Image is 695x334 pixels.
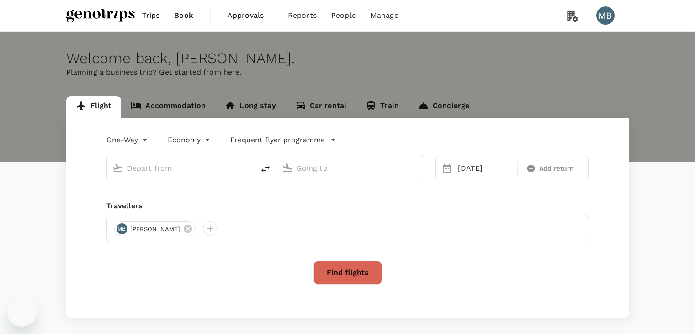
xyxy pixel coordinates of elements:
span: Trips [142,10,160,21]
button: delete [255,158,276,180]
a: Train [356,96,409,118]
span: Manage [371,10,398,21]
a: Car rental [286,96,356,118]
a: Accommodation [121,96,215,118]
a: Concierge [409,96,479,118]
div: Welcome back , [PERSON_NAME] . [66,50,629,67]
input: Depart from [127,161,235,175]
span: Approvals [228,10,273,21]
div: Travellers [106,200,589,211]
input: Going to [297,161,405,175]
div: Economy [168,133,212,147]
button: Frequent flyer programme [230,135,336,145]
button: Open [418,167,419,169]
div: [DATE] [454,159,515,178]
button: Open [248,167,250,169]
a: Long stay [215,96,285,118]
div: One-Way [106,133,149,147]
span: People [331,10,356,21]
p: Planning a business trip? Get started from here. [66,67,629,78]
img: Genotrips - ALL [66,5,135,26]
span: [PERSON_NAME] [125,225,186,234]
span: Book [174,10,193,21]
div: MB[PERSON_NAME] [114,221,196,236]
span: Add return [539,164,574,173]
iframe: Button to launch messaging window [7,297,37,327]
p: Frequent flyer programme [230,135,325,145]
div: MB [596,6,615,25]
span: Reports [288,10,317,21]
div: MB [117,223,127,234]
button: Find flights [313,261,382,285]
a: Flight [66,96,122,118]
